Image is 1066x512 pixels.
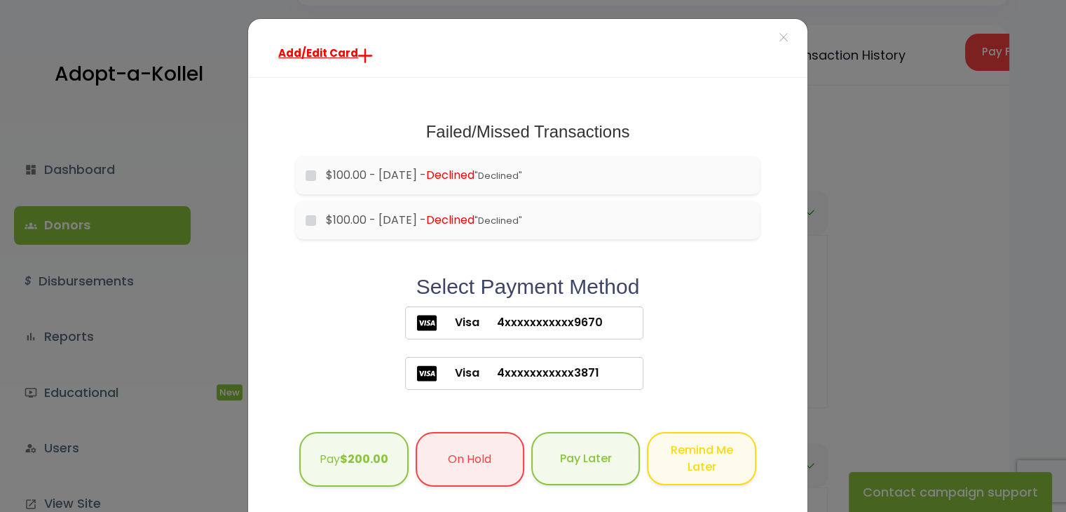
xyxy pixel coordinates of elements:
[474,214,522,227] span: "Declined"
[426,167,474,183] span: Declined
[426,212,474,228] span: Declined
[437,314,479,331] span: Visa
[299,432,408,487] button: Pay$200.00
[437,365,479,382] span: Visa
[268,40,383,67] a: Add/Edit Card
[340,451,388,467] b: $200.00
[296,274,760,299] h2: Select Payment Method
[474,169,522,182] span: "Declined"
[296,122,760,142] h1: Failed/Missed Transactions
[479,365,599,382] span: 4xxxxxxxxxxx3871
[326,212,749,229] label: $100.00 - [DATE] -
[278,46,358,60] span: Add/Edit Card
[760,19,807,58] button: ×
[779,23,788,53] span: ×
[326,167,749,184] label: $100.00 - [DATE] -
[416,432,524,487] button: On Hold
[479,314,603,331] span: 4xxxxxxxxxxx9670
[647,432,756,485] button: Remind Me Later
[531,432,640,485] button: Pay Later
